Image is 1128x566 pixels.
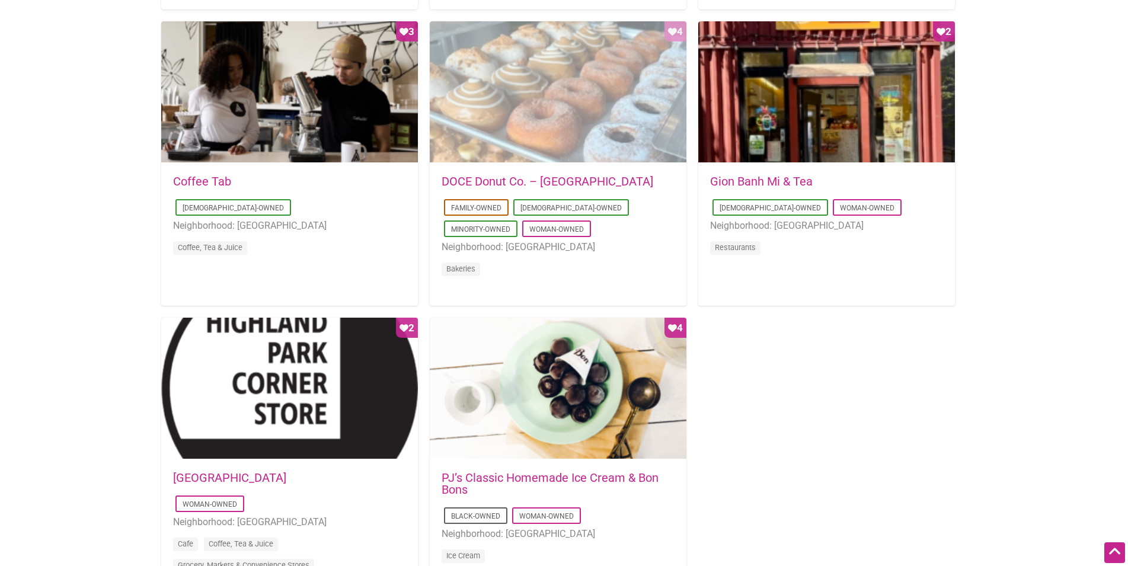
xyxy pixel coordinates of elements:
a: [DEMOGRAPHIC_DATA]-Owned [720,204,821,212]
li: Neighborhood: [GEOGRAPHIC_DATA] [710,218,943,234]
a: Woman-Owned [183,500,237,509]
a: Black-Owned [451,512,500,520]
a: Cafe [178,539,193,548]
a: Ice Cream [446,551,480,560]
a: Family-Owned [451,204,501,212]
div: Scroll Back to Top [1104,542,1125,563]
a: Bakeries [446,264,475,273]
li: Neighborhood: [GEOGRAPHIC_DATA] [173,218,406,234]
a: [GEOGRAPHIC_DATA] [173,471,286,485]
a: Woman-Owned [840,204,894,212]
a: Woman-Owned [529,225,584,234]
a: PJ’s Classic Homemade Ice Cream & Bon Bons [442,471,659,497]
a: Coffee Tab [173,174,231,188]
a: Minority-Owned [451,225,510,234]
a: Gion Banh Mi & Tea [710,174,813,188]
a: [DEMOGRAPHIC_DATA]-Owned [183,204,284,212]
a: Coffee, Tea & Juice [209,539,273,548]
a: DOCE Donut Co. – [GEOGRAPHIC_DATA] [442,174,653,188]
a: Woman-Owned [519,512,574,520]
a: [DEMOGRAPHIC_DATA]-Owned [520,204,622,212]
a: Coffee, Tea & Juice [178,243,242,252]
a: Restaurants [715,243,756,252]
li: Neighborhood: [GEOGRAPHIC_DATA] [442,239,675,255]
li: Neighborhood: [GEOGRAPHIC_DATA] [173,514,406,530]
li: Neighborhood: [GEOGRAPHIC_DATA] [442,526,675,542]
